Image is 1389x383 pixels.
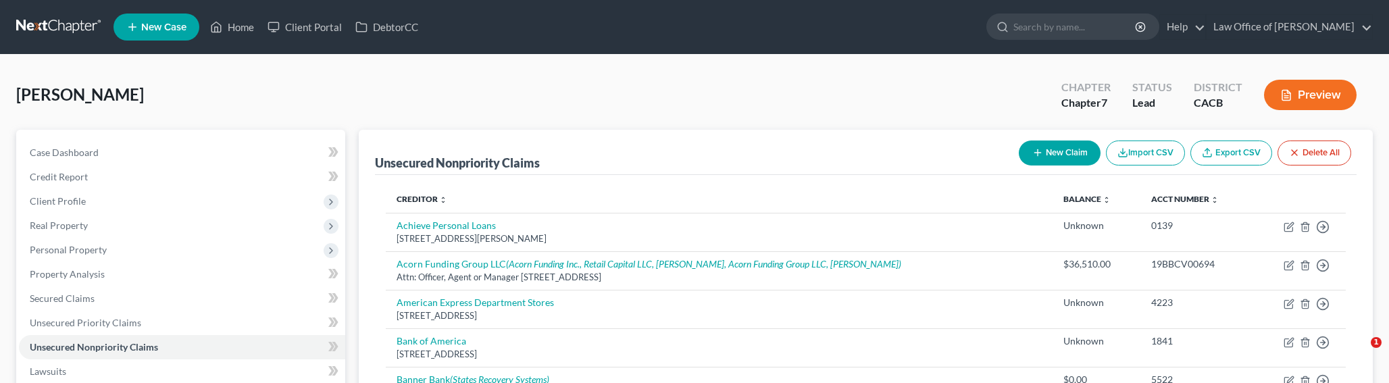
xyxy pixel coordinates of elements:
[1103,196,1111,204] i: unfold_more
[397,232,1042,245] div: [STREET_ADDRESS][PERSON_NAME]
[1194,95,1242,111] div: CACB
[1211,196,1219,204] i: unfold_more
[16,84,144,104] span: [PERSON_NAME]
[1063,257,1129,271] div: $36,510.00
[1061,95,1111,111] div: Chapter
[1371,337,1382,348] span: 1
[1019,141,1101,165] button: New Claim
[19,286,345,311] a: Secured Claims
[1106,141,1185,165] button: Import CSV
[1132,95,1172,111] div: Lead
[439,196,447,204] i: unfold_more
[19,262,345,286] a: Property Analysis
[1063,296,1129,309] div: Unknown
[1132,80,1172,95] div: Status
[19,311,345,335] a: Unsecured Priority Claims
[1151,219,1242,232] div: 0139
[1151,296,1242,309] div: 4223
[1013,14,1137,39] input: Search by name...
[397,348,1042,361] div: [STREET_ADDRESS]
[30,244,107,255] span: Personal Property
[397,297,554,308] a: American Express Department Stores
[349,15,425,39] a: DebtorCC
[1151,257,1242,271] div: 19BBCV00694
[375,155,540,171] div: Unsecured Nonpriority Claims
[30,317,141,328] span: Unsecured Priority Claims
[30,147,99,158] span: Case Dashboard
[397,271,1042,284] div: Attn: Officer, Agent or Manager [STREET_ADDRESS]
[1343,337,1375,369] iframe: Intercom live chat
[1160,15,1205,39] a: Help
[30,341,158,353] span: Unsecured Nonpriority Claims
[397,194,447,204] a: Creditor unfold_more
[30,292,95,304] span: Secured Claims
[397,220,496,231] a: Achieve Personal Loans
[1190,141,1272,165] a: Export CSV
[19,165,345,189] a: Credit Report
[397,258,901,270] a: Acorn Funding Group LLC(Acorn Funding Inc., Retail Capital LLC, [PERSON_NAME], Acorn Funding Grou...
[261,15,349,39] a: Client Portal
[1151,334,1242,348] div: 1841
[1063,334,1129,348] div: Unknown
[1063,194,1111,204] a: Balance unfold_more
[1063,219,1129,232] div: Unknown
[30,365,66,377] span: Lawsuits
[19,335,345,359] a: Unsecured Nonpriority Claims
[141,22,186,32] span: New Case
[1264,80,1357,110] button: Preview
[30,220,88,231] span: Real Property
[1151,194,1219,204] a: Acct Number unfold_more
[397,309,1042,322] div: [STREET_ADDRESS]
[1278,141,1351,165] button: Delete All
[30,171,88,182] span: Credit Report
[203,15,261,39] a: Home
[30,268,105,280] span: Property Analysis
[1194,80,1242,95] div: District
[1101,96,1107,109] span: 7
[19,141,345,165] a: Case Dashboard
[397,335,466,347] a: Bank of America
[30,195,86,207] span: Client Profile
[1061,80,1111,95] div: Chapter
[506,258,901,270] i: (Acorn Funding Inc., Retail Capital LLC, [PERSON_NAME], Acorn Funding Group LLC, [PERSON_NAME])
[1207,15,1372,39] a: Law Office of [PERSON_NAME]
